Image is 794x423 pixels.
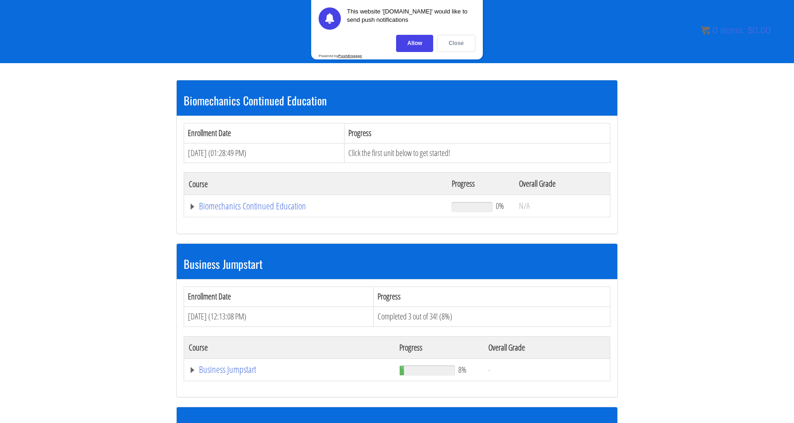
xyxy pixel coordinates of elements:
img: icon11.png [701,26,710,35]
strong: PushEngage [338,54,362,58]
th: Overall Grade [484,336,610,358]
h3: Business Jumpstart [184,258,610,270]
td: [DATE] (12:13:08 PM) [184,306,374,326]
th: Progress [395,336,484,358]
bdi: 0.00 [748,25,771,35]
span: 0 [712,25,717,35]
span: items: [720,25,745,35]
td: [DATE] (01:28:49 PM) [184,143,345,163]
th: Course [184,173,447,195]
td: Click the first unit below to get started! [344,143,610,163]
div: Close [437,35,475,52]
th: Progress [374,287,610,307]
div: Allow [396,35,433,52]
th: Progress [344,123,610,143]
td: N/A [514,195,610,217]
td: - [484,358,610,381]
span: $ [748,25,753,35]
span: 8% [458,364,467,375]
div: Powered by [319,54,362,58]
th: Enrollment Date [184,287,374,307]
div: This website '[DOMAIN_NAME]' would like to send push notifications [347,7,475,30]
a: 0 items: $0.00 [701,25,771,35]
h3: Biomechanics Continued Education [184,94,610,106]
th: Progress [447,173,514,195]
th: Enrollment Date [184,123,345,143]
a: Biomechanics Continued Education [189,202,442,211]
span: 0% [496,201,504,211]
a: Business Jumpstart [189,365,390,374]
th: Course [184,336,395,358]
td: Completed 3 out of 34! (8%) [374,306,610,326]
th: Overall Grade [514,173,610,195]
